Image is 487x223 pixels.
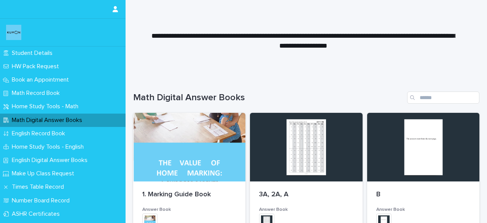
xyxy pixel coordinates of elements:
h3: Answer Book [142,207,236,213]
input: Search [407,91,479,104]
h3: Answer Book [376,207,470,213]
p: 3A, 2A, A [259,191,353,199]
p: English Digital Answer Books [9,157,94,164]
p: Student Details [9,50,59,57]
p: Times Table Record [9,183,70,191]
p: Home Study Tools - English [9,143,90,151]
p: Math Record Book [9,90,66,97]
h1: Math Digital Answer Books [133,92,404,103]
p: Make Up Class Request [9,170,80,177]
p: English Record Book [9,130,71,137]
p: HW Pack Request [9,63,65,70]
p: ASHR Certificates [9,210,66,218]
p: Book an Appointment [9,76,75,83]
h3: Answer Book [259,207,353,213]
img: o6XkwfS7S2qhyeB9lxyF [6,25,21,40]
p: Math Digital Answer Books [9,117,88,124]
p: 1. Marking Guide Book [142,191,236,199]
p: Home Study Tools - Math [9,103,84,110]
p: Number Board Record [9,197,76,204]
p: B [376,191,470,199]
